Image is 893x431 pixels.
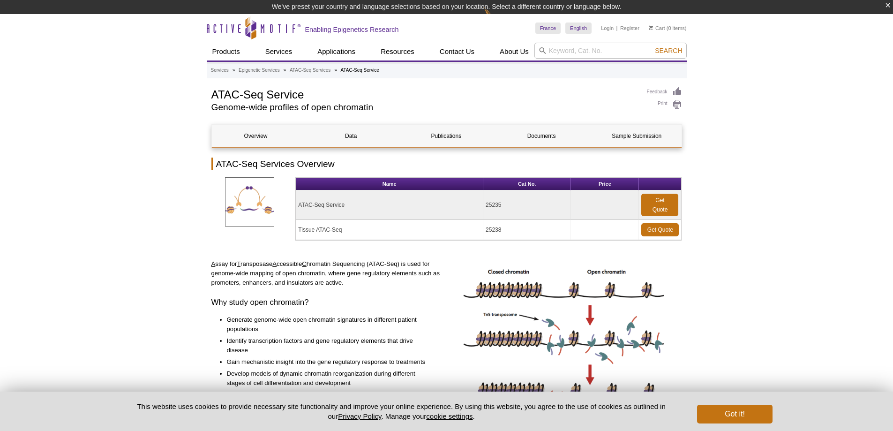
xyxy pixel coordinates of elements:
a: Services [211,66,229,75]
u: C [302,260,307,267]
a: Publications [402,125,490,147]
a: Services [260,43,298,60]
a: English [565,23,592,34]
li: » [233,68,235,73]
h2: ATAC-Seq Services Overview [211,158,682,170]
a: France [535,23,561,34]
td: 25238 [483,220,571,240]
img: ATAC-SeqServices [225,177,274,227]
a: Products [207,43,246,60]
td: Tissue ATAC-Seq [296,220,483,240]
img: Change Here [484,7,509,29]
h2: Enabling Epigenetics Research [305,25,399,34]
a: Data [307,125,395,147]
button: cookie settings [426,412,473,420]
u: T [237,260,240,267]
li: (0 items) [649,23,687,34]
li: » [284,68,286,73]
a: Print [647,99,682,110]
p: ssay for ransposase ccessible hromatin Sequencing (ATAC-Seq) is used for genome-wide mapping of o... [211,259,443,287]
th: Name [296,178,483,190]
th: Price [571,178,639,190]
a: About Us [494,43,534,60]
h3: Why study open chromatin? [211,297,443,308]
li: Gain mechanistic insight into the gene regulatory response to treatments [227,357,434,367]
a: Epigenetic Services [239,66,280,75]
td: ATAC-Seq Service [296,190,483,220]
img: Your Cart [649,25,653,30]
a: Privacy Policy [338,412,381,420]
a: Feedback [647,87,682,97]
span: Search [655,47,682,54]
h2: Genome-wide profiles of open chromatin [211,103,638,112]
li: » [334,68,337,73]
a: Resources [375,43,420,60]
li: Generate genome-wide open chromatin signatures in different patient populations [227,315,434,334]
a: Get Quote [641,194,678,216]
u: A [211,260,216,267]
a: Contact Us [434,43,480,60]
a: ATAC-Seq Services [290,66,330,75]
a: Applications [312,43,361,60]
h1: ATAC-Seq Service [211,87,638,101]
button: Got it! [697,405,772,423]
a: Login [601,25,614,31]
a: Get Quote [641,223,679,236]
li: Identify transcription factors and gene regulatory elements that drive disease [227,336,434,355]
a: Documents [497,125,585,147]
a: Sample Submission [593,125,681,147]
p: This website uses cookies to provide necessary site functionality and improve your online experie... [121,401,682,421]
u: A [272,260,277,267]
td: 25235 [483,190,571,220]
th: Cat No. [483,178,571,190]
li: ATAC-Seq Service [341,68,379,73]
li: | [616,23,618,34]
input: Keyword, Cat. No. [534,43,687,59]
a: Register [620,25,639,31]
li: Develop models of dynamic chromatin reorganization during different stages of cell differentiatio... [227,369,434,388]
button: Search [652,46,685,55]
a: Cart [649,25,665,31]
a: Overview [212,125,300,147]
